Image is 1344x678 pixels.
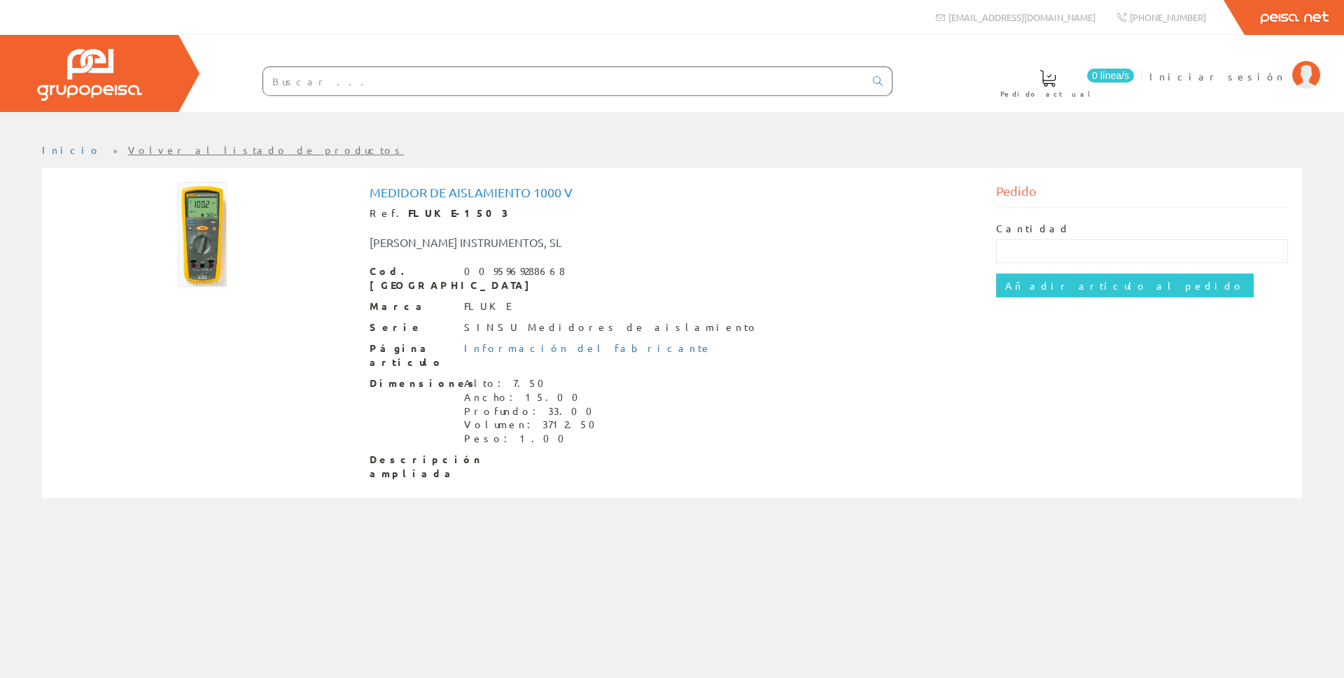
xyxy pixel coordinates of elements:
[370,299,454,313] span: Marca
[464,376,603,390] div: Alto: 7.50
[370,453,454,481] span: Descripción ampliada
[996,222,1070,236] label: Cantidad
[464,264,565,278] div: 0095969288668
[464,418,603,432] div: Volumen: 3712.50
[370,206,975,220] div: Ref.
[1087,69,1134,83] span: 0 línea/s
[464,390,603,404] div: Ancho: 15.00
[37,49,142,101] img: Grupo Peisa
[128,143,405,156] a: Volver al listado de productos
[1149,58,1320,71] a: Iniciar sesión
[996,274,1254,297] input: Añadir artículo al pedido
[370,376,454,390] span: Dimensiones
[996,182,1289,208] div: Pedido
[464,341,712,354] a: Información del fabricante
[464,320,759,334] div: SINSU Medidores de aislamiento
[1000,87,1095,101] span: Pedido actual
[948,11,1095,23] span: [EMAIL_ADDRESS][DOMAIN_NAME]
[1149,69,1285,83] span: Iniciar sesión
[408,206,508,219] strong: FLUKE-1503
[1130,11,1206,23] span: [PHONE_NUMBER]
[263,67,864,95] input: Buscar ...
[464,299,510,313] div: FLUKE
[42,143,101,156] a: Inicio
[178,182,227,287] img: Foto artículo Medidor de aislamiento 1000 V (70.5x150)
[370,320,454,334] span: Serie
[359,234,724,250] div: [PERSON_NAME] INSTRUMENTOS, SL
[464,404,603,418] div: Profundo: 33.00
[370,185,975,199] h1: Medidor de aislamiento 1000 V
[464,432,603,446] div: Peso: 1.00
[370,341,454,369] span: Página artículo
[370,264,454,292] span: Cod. [GEOGRAPHIC_DATA]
